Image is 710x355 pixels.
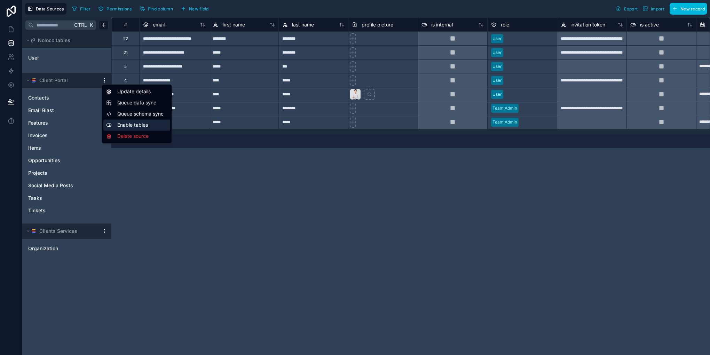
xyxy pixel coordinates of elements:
span: Queue data sync [117,99,167,106]
div: Update details [103,86,170,97]
span: Queue schema sync [117,110,167,117]
div: Delete source [103,131,170,142]
div: Enable tables [103,119,170,131]
button: Queue data sync [106,99,167,106]
button: Queue schema sync [106,110,167,117]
